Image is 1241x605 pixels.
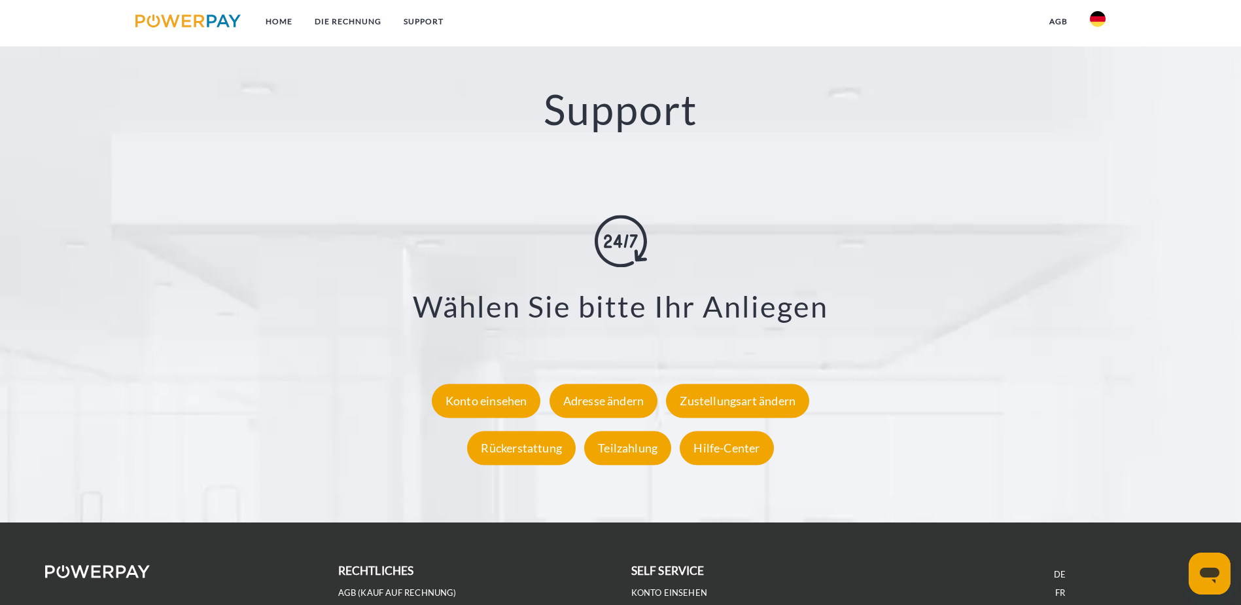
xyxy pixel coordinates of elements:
[338,564,414,577] b: rechtliches
[428,394,544,408] a: Konto einsehen
[254,10,304,33] a: Home
[550,384,658,418] div: Adresse ändern
[464,441,579,455] a: Rückerstattung
[680,431,773,465] div: Hilfe-Center
[304,10,393,33] a: DIE RECHNUNG
[581,441,674,455] a: Teilzahlung
[338,587,457,598] a: AGB (Kauf auf Rechnung)
[62,84,1179,136] h2: Support
[676,441,777,455] a: Hilfe-Center
[631,587,708,598] a: Konto einsehen
[1038,10,1079,33] a: agb
[1055,587,1065,598] a: FR
[584,431,671,465] div: Teilzahlung
[393,10,455,33] a: SUPPORT
[467,431,576,465] div: Rückerstattung
[546,394,661,408] a: Adresse ändern
[1189,553,1231,595] iframe: Schaltfläche zum Öffnen des Messaging-Fensters
[595,215,647,268] img: online-shopping.svg
[631,564,705,577] b: self service
[666,384,809,418] div: Zustellungsart ändern
[79,289,1162,325] h3: Wählen Sie bitte Ihr Anliegen
[45,565,150,578] img: logo-powerpay-white.svg
[135,14,241,27] img: logo-powerpay.svg
[432,384,541,418] div: Konto einsehen
[1054,569,1066,580] a: DE
[663,394,813,408] a: Zustellungsart ändern
[1090,11,1106,27] img: de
